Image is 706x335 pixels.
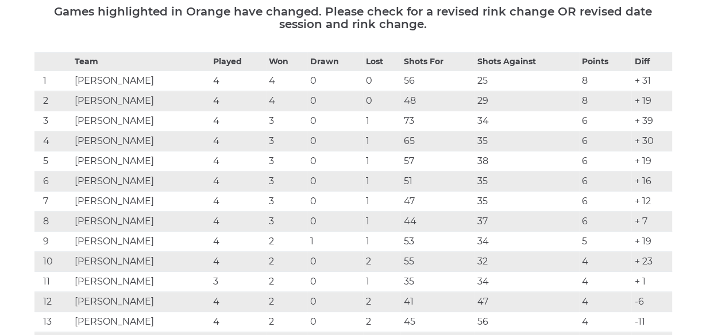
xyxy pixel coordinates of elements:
td: 73 [400,111,474,131]
td: 13 [34,312,72,332]
td: 1 [363,151,400,172]
td: 0 [307,292,364,312]
td: 4 [210,232,266,252]
td: + 7 [631,212,672,232]
td: 56 [474,312,579,332]
td: 0 [307,272,364,292]
td: 38 [474,151,579,172]
td: 3 [266,111,307,131]
td: 0 [307,252,364,272]
td: 65 [400,131,474,151]
td: + 1 [631,272,672,292]
td: 3 [266,131,307,151]
td: 1 [363,172,400,192]
td: 29 [474,91,579,111]
th: Played [210,53,266,71]
td: 0 [363,91,400,111]
td: + 19 [631,91,672,111]
td: 3 [266,172,307,192]
td: 3 [210,272,266,292]
td: -6 [631,292,672,312]
td: + 31 [631,71,672,91]
td: 0 [307,71,364,91]
td: 6 [579,192,631,212]
td: 4 [210,292,266,312]
td: 3 [266,151,307,172]
td: 0 [307,131,364,151]
td: 4 [210,212,266,232]
th: Shots Against [474,53,579,71]
td: 2 [266,252,307,272]
td: 4 [210,111,266,131]
td: 4 [579,252,631,272]
td: 1 [34,71,72,91]
td: 2 [34,91,72,111]
td: [PERSON_NAME] [72,111,210,131]
td: 11 [34,272,72,292]
td: 4 [210,151,266,172]
td: + 23 [631,252,672,272]
td: 4 [210,252,266,272]
td: 2 [363,292,400,312]
td: 7 [34,192,72,212]
td: 4 [210,192,266,212]
td: 2 [266,312,307,332]
td: 8 [34,212,72,232]
td: 2 [363,252,400,272]
td: 4 [34,131,72,151]
td: 45 [400,312,474,332]
td: 1 [363,272,400,292]
td: 0 [363,71,400,91]
td: + 19 [631,232,672,252]
td: [PERSON_NAME] [72,192,210,212]
td: 1 [363,131,400,151]
td: 35 [474,192,579,212]
td: + 30 [631,131,672,151]
td: 4 [266,71,307,91]
td: 6 [579,111,631,131]
td: 34 [474,272,579,292]
td: [PERSON_NAME] [72,212,210,232]
th: Won [266,53,307,71]
td: 25 [474,71,579,91]
td: 47 [474,292,579,312]
td: 0 [307,151,364,172]
td: 4 [579,292,631,312]
td: 6 [34,172,72,192]
td: 3 [266,192,307,212]
td: [PERSON_NAME] [72,172,210,192]
td: [PERSON_NAME] [72,292,210,312]
td: 10 [34,252,72,272]
td: 5 [579,232,631,252]
th: Points [579,53,631,71]
td: 34 [474,232,579,252]
td: 51 [400,172,474,192]
td: 6 [579,131,631,151]
td: 4 [266,91,307,111]
td: 2 [266,292,307,312]
td: + 39 [631,111,672,131]
td: + 12 [631,192,672,212]
td: 53 [400,232,474,252]
td: 4 [210,312,266,332]
td: 2 [266,272,307,292]
td: + 19 [631,151,672,172]
td: 1 [363,232,400,252]
td: 4 [210,91,266,111]
td: + 16 [631,172,672,192]
td: [PERSON_NAME] [72,91,210,111]
h5: Games highlighted in Orange have changed. Please check for a revised rink change OR revised date ... [34,5,672,30]
td: 6 [579,151,631,172]
td: 1 [363,111,400,131]
td: 44 [400,212,474,232]
td: 1 [363,192,400,212]
td: 1 [363,212,400,232]
td: 9 [34,232,72,252]
td: 5 [34,151,72,172]
td: [PERSON_NAME] [72,131,210,151]
td: [PERSON_NAME] [72,272,210,292]
td: 32 [474,252,579,272]
td: 47 [400,192,474,212]
td: 35 [474,172,579,192]
th: Lost [363,53,400,71]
